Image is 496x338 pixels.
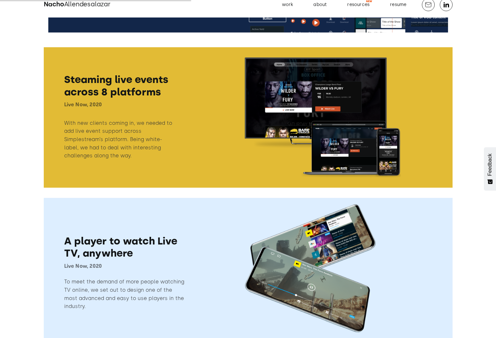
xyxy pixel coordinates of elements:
span: Allendesalazar [64,0,111,8]
div: resources [347,1,370,9]
div: about [313,1,327,9]
div: work [282,1,293,9]
button: Feedback - Show survey [484,147,496,191]
div: resume [390,1,406,9]
span: Feedback [487,154,493,176]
